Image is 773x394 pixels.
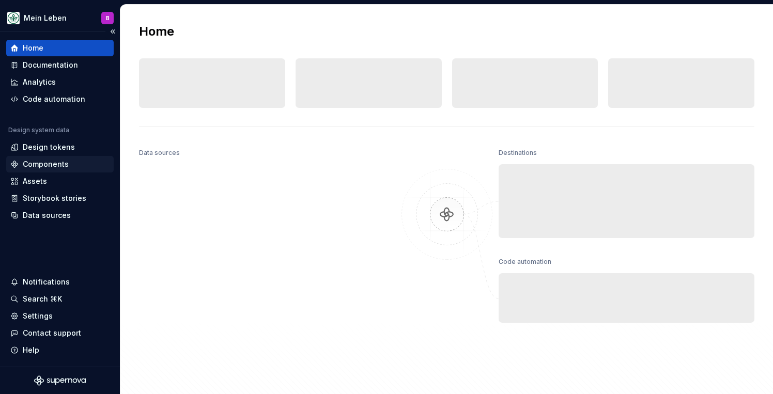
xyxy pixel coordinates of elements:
[6,40,114,56] a: Home
[23,43,43,53] div: Home
[23,94,85,104] div: Code automation
[23,311,53,321] div: Settings
[139,23,174,40] h2: Home
[7,12,20,24] img: df5db9ef-aba0-4771-bf51-9763b7497661.png
[6,274,114,290] button: Notifications
[34,375,86,386] svg: Supernova Logo
[139,146,180,160] div: Data sources
[6,156,114,172] a: Components
[8,126,69,134] div: Design system data
[106,14,110,22] div: B
[6,308,114,324] a: Settings
[23,294,62,304] div: Search ⌘K
[6,91,114,107] a: Code automation
[24,13,67,23] div: Mein Leben
[23,159,69,169] div: Components
[23,193,86,203] div: Storybook stories
[23,176,47,186] div: Assets
[6,173,114,190] a: Assets
[23,142,75,152] div: Design tokens
[6,57,114,73] a: Documentation
[2,7,118,29] button: Mein LebenB
[6,139,114,155] a: Design tokens
[6,74,114,90] a: Analytics
[105,24,120,39] button: Collapse sidebar
[6,190,114,207] a: Storybook stories
[6,325,114,341] button: Contact support
[23,77,56,87] div: Analytics
[499,255,551,269] div: Code automation
[23,345,39,355] div: Help
[23,277,70,287] div: Notifications
[6,342,114,358] button: Help
[23,328,81,338] div: Contact support
[23,60,78,70] div: Documentation
[499,146,537,160] div: Destinations
[23,210,71,220] div: Data sources
[6,291,114,307] button: Search ⌘K
[6,207,114,224] a: Data sources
